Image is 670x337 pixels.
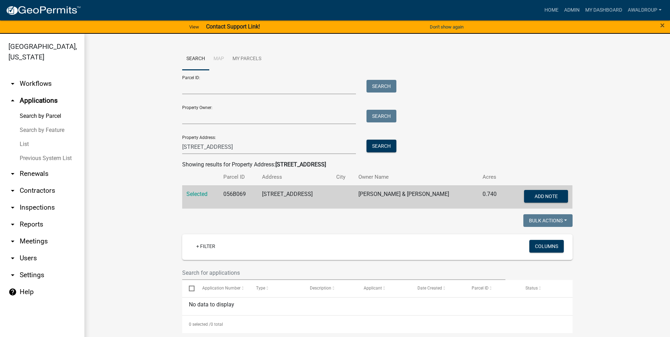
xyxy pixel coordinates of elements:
a: Search [182,48,209,70]
th: Parcel ID [219,169,258,185]
strong: [STREET_ADDRESS] [275,161,326,168]
a: My Dashboard [582,4,625,17]
button: Don't show again [427,21,466,33]
i: arrow_drop_down [8,271,17,279]
span: Status [525,286,538,291]
span: 0 selected / [189,322,211,327]
i: arrow_drop_down [8,220,17,229]
i: arrow_drop_down [8,170,17,178]
i: arrow_drop_down [8,237,17,246]
th: Owner Name [354,169,479,185]
div: 0 total [182,316,573,333]
i: arrow_drop_down [8,254,17,262]
i: arrow_drop_down [8,186,17,195]
span: Description [310,286,331,291]
i: help [8,288,17,296]
div: Showing results for Property Address: [182,160,573,169]
button: Search [366,140,396,152]
span: Type [256,286,265,291]
td: [STREET_ADDRESS] [258,185,332,209]
i: arrow_drop_down [8,80,17,88]
datatable-header-cell: Description [303,280,357,297]
td: [PERSON_NAME] & [PERSON_NAME] [354,185,479,209]
th: Address [258,169,332,185]
button: Close [660,21,665,30]
datatable-header-cell: Date Created [411,280,465,297]
span: × [660,20,665,30]
div: No data to display [182,298,573,315]
th: Acres [478,169,506,185]
td: 0.740 [478,185,506,209]
a: Selected [186,191,208,197]
datatable-header-cell: Status [518,280,572,297]
a: Admin [561,4,582,17]
i: arrow_drop_up [8,96,17,105]
a: View [186,21,202,33]
datatable-header-cell: Select [182,280,196,297]
span: Add Note [535,193,558,199]
a: Home [542,4,561,17]
span: Date Created [417,286,442,291]
button: Search [366,80,396,93]
a: + Filter [191,240,221,253]
button: Search [366,110,396,122]
th: City [332,169,354,185]
button: Bulk Actions [523,214,573,227]
datatable-header-cell: Applicant [357,280,411,297]
input: Search for applications [182,266,506,280]
span: Application Number [202,286,241,291]
button: Add Note [524,190,568,203]
datatable-header-cell: Type [249,280,303,297]
a: My Parcels [228,48,266,70]
strong: Contact Support Link! [206,23,260,30]
datatable-header-cell: Parcel ID [465,280,518,297]
span: Applicant [364,286,382,291]
td: 056B069 [219,185,258,209]
span: Parcel ID [472,286,489,291]
datatable-header-cell: Application Number [196,280,249,297]
a: awaldroup [625,4,664,17]
i: arrow_drop_down [8,203,17,212]
button: Columns [529,240,564,253]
